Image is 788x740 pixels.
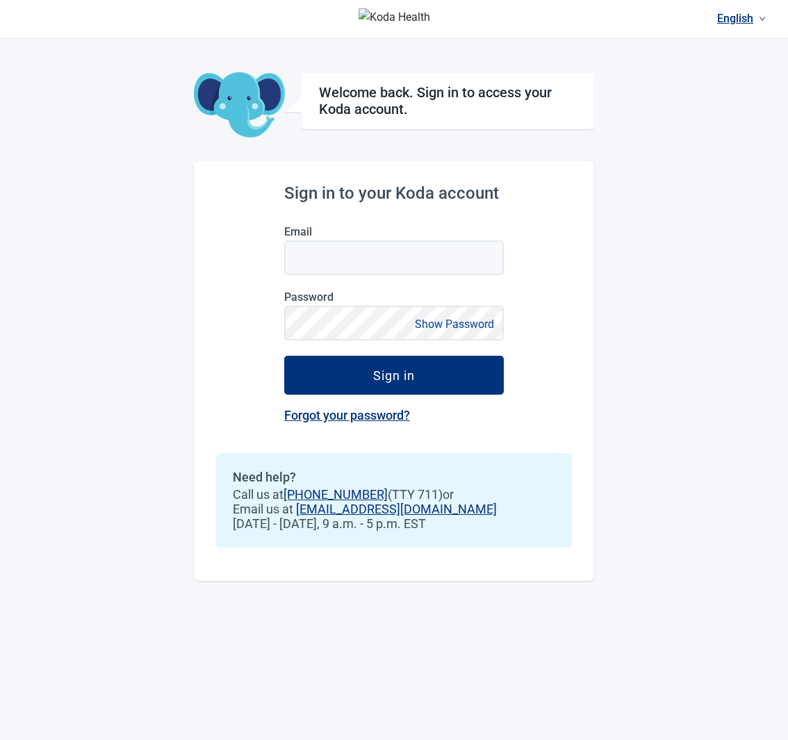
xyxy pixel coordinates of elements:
[233,516,555,531] span: [DATE] - [DATE], 9 a.m. - 5 p.m. EST
[319,84,577,117] h1: Welcome back. Sign in to access your Koda account.
[759,15,766,22] span: down
[712,7,771,30] a: Current language: English
[296,502,497,516] a: [EMAIL_ADDRESS][DOMAIN_NAME]
[290,22,302,33] span: check-circle
[411,315,498,334] button: Show Password
[233,502,555,516] span: Email us at
[233,487,555,502] span: Call us at (TTY 711) or
[194,72,285,139] img: Koda Elephant
[284,225,504,238] label: Email
[307,20,498,33] span: You have been logged out successfully
[359,8,430,31] img: Koda Health
[373,368,415,382] div: Sign in
[194,39,594,581] main: Main content
[233,470,555,484] h2: Need help?
[284,408,410,422] a: Forgot your password?
[284,487,388,502] a: [PHONE_NUMBER]
[284,290,504,304] label: Password
[284,183,504,203] h2: Sign in to your Koda account
[284,356,504,395] button: Sign in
